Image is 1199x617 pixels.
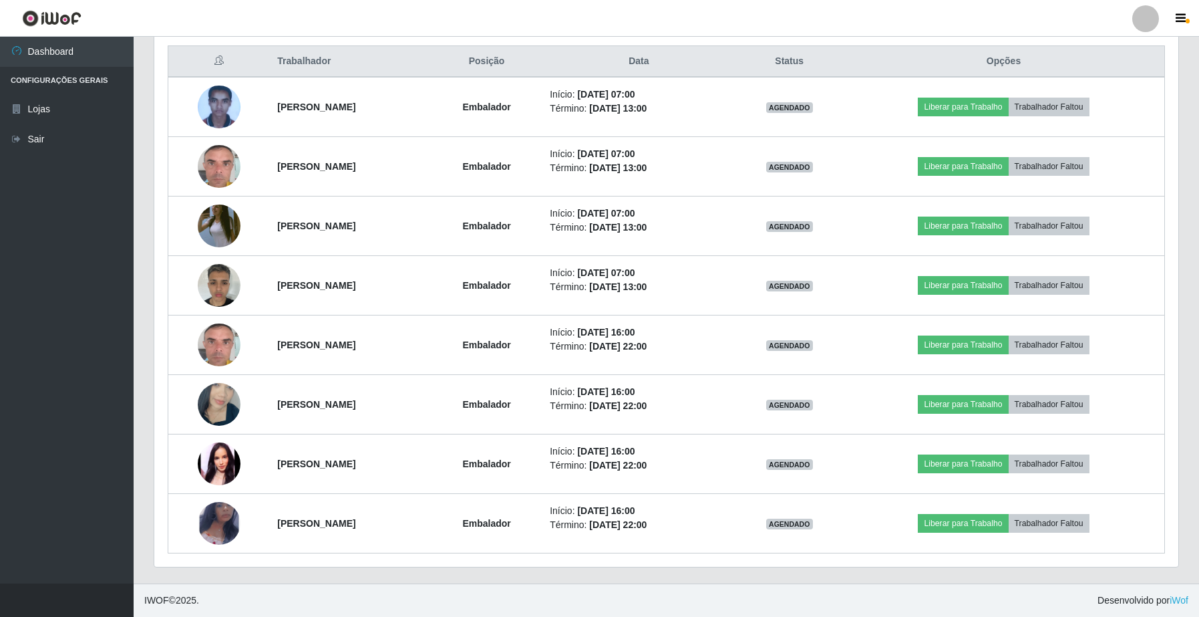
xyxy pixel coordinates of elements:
[766,102,813,113] span: AGENDADO
[542,46,735,78] th: Data
[462,459,510,469] strong: Embalador
[269,46,432,78] th: Trabalhador
[462,102,510,112] strong: Embalador
[462,340,510,350] strong: Embalador
[1009,98,1089,116] button: Trabalhador Faltou
[589,460,647,471] time: [DATE] 22:00
[918,514,1008,533] button: Liberar para Trabalho
[550,221,727,235] li: Término:
[1009,336,1089,354] button: Trabalhador Faltou
[462,399,510,410] strong: Embalador
[550,518,727,532] li: Término:
[577,327,635,338] time: [DATE] 16:00
[198,128,240,205] img: 1707834937806.jpeg
[550,161,727,175] li: Término:
[577,505,635,516] time: [DATE] 16:00
[577,267,635,278] time: [DATE] 07:00
[462,221,510,231] strong: Embalador
[462,518,510,529] strong: Embalador
[432,46,542,78] th: Posição
[766,221,813,232] span: AGENDADO
[766,519,813,529] span: AGENDADO
[144,594,199,608] span: © 2025 .
[550,326,727,340] li: Início:
[550,399,727,413] li: Término:
[918,157,1008,176] button: Liberar para Trabalho
[1009,276,1089,295] button: Trabalhador Faltou
[550,385,727,399] li: Início:
[577,386,635,397] time: [DATE] 16:00
[918,336,1008,354] button: Liberar para Trabalho
[843,46,1164,78] th: Opções
[1009,514,1089,533] button: Trabalhador Faltou
[766,459,813,470] span: AGENDADO
[589,400,647,411] time: [DATE] 22:00
[277,102,355,112] strong: [PERSON_NAME]
[277,399,355,410] strong: [PERSON_NAME]
[277,280,355,291] strong: [PERSON_NAME]
[550,102,727,116] li: Término:
[462,161,510,172] strong: Embalador
[918,217,1008,235] button: Liberar para Trabalho
[277,518,355,529] strong: [PERSON_NAME]
[766,340,813,351] span: AGENDADO
[277,221,355,231] strong: [PERSON_NAME]
[918,98,1008,116] button: Liberar para Trabalho
[766,162,813,172] span: AGENDADO
[1170,595,1188,606] a: iWof
[589,103,647,114] time: [DATE] 13:00
[918,276,1008,295] button: Liberar para Trabalho
[550,459,727,473] li: Término:
[577,89,635,100] time: [DATE] 07:00
[198,307,240,383] img: 1707834937806.jpeg
[198,366,240,443] img: 1751387088285.jpeg
[22,10,81,27] img: CoreUI Logo
[766,400,813,410] span: AGENDADO
[277,340,355,350] strong: [PERSON_NAME]
[577,208,635,219] time: [DATE] 07:00
[550,147,727,161] li: Início:
[577,148,635,159] time: [DATE] 07:00
[766,281,813,291] span: AGENDADO
[1009,157,1089,176] button: Trabalhador Faltou
[589,162,647,173] time: [DATE] 13:00
[589,281,647,292] time: [DATE] 13:00
[198,443,240,485] img: 1747521732766.jpeg
[918,395,1008,414] button: Liberar para Trabalho
[277,459,355,469] strong: [PERSON_NAME]
[550,88,727,102] li: Início:
[577,446,635,457] time: [DATE] 16:00
[735,46,843,78] th: Status
[589,341,647,352] time: [DATE] 22:00
[198,489,240,558] img: 1748046228717.jpeg
[198,188,240,264] img: 1745685770653.jpeg
[550,445,727,459] li: Início:
[198,80,240,135] img: 1673386012464.jpeg
[462,280,510,291] strong: Embalador
[1009,217,1089,235] button: Trabalhador Faltou
[550,280,727,294] li: Término:
[144,595,169,606] span: IWOF
[589,222,647,233] time: [DATE] 13:00
[1009,395,1089,414] button: Trabalhador Faltou
[550,207,727,221] li: Início:
[198,257,240,314] img: 1753187317343.jpeg
[550,266,727,280] li: Início:
[1097,594,1188,608] span: Desenvolvido por
[1009,455,1089,473] button: Trabalhador Faltou
[589,519,647,530] time: [DATE] 22:00
[277,161,355,172] strong: [PERSON_NAME]
[918,455,1008,473] button: Liberar para Trabalho
[550,340,727,354] li: Término:
[550,504,727,518] li: Início:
